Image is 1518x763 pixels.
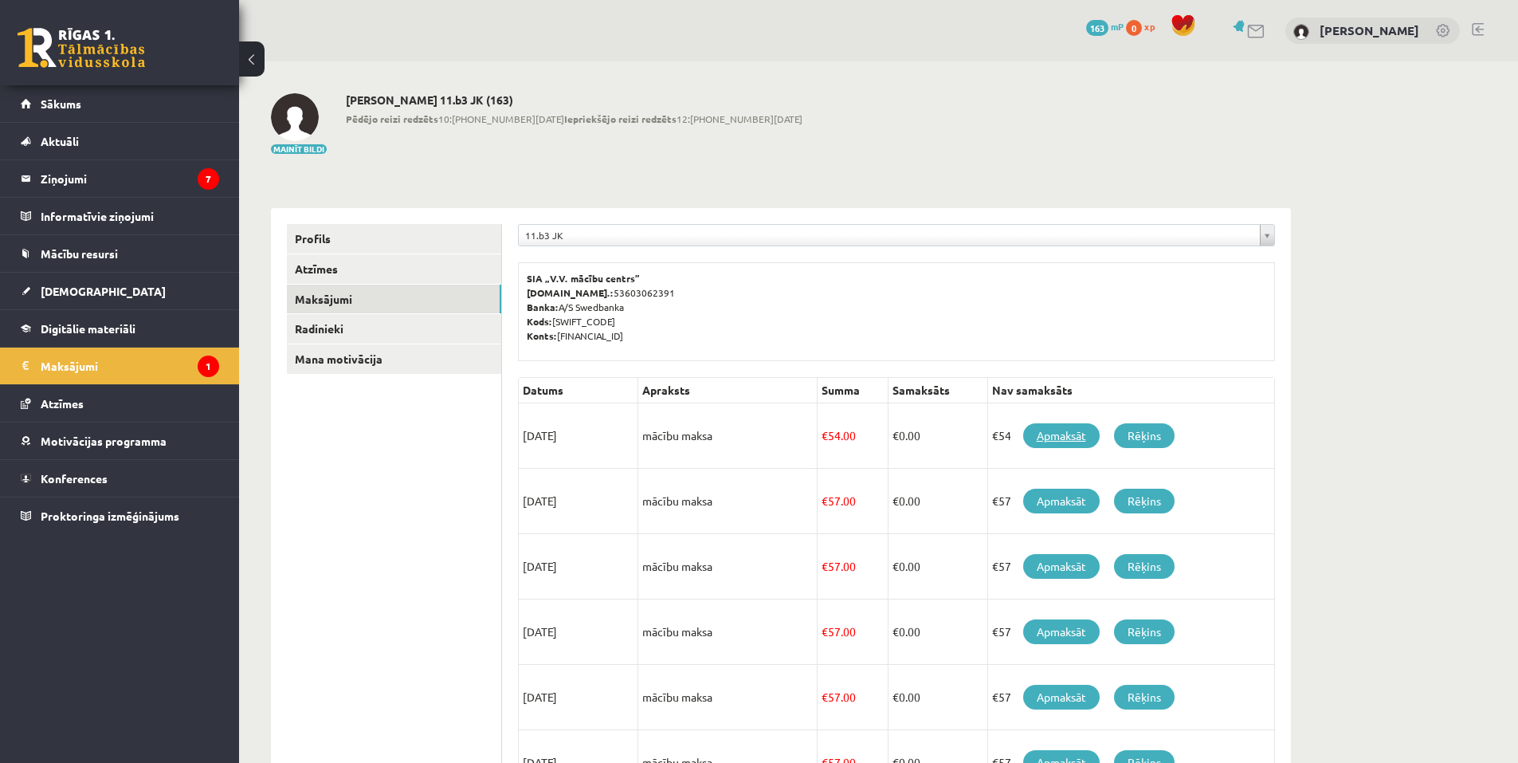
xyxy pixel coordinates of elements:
[21,498,219,534] a: Proktoringa izmēģinājums
[346,112,438,125] b: Pēdējo reizi redzēts
[822,428,828,442] span: €
[21,310,219,347] a: Digitālie materiāli
[987,665,1274,730] td: €57
[346,93,802,107] h2: [PERSON_NAME] 11.b3 JK (163)
[888,469,987,534] td: 0.00
[287,224,501,254] a: Profils
[818,665,888,730] td: 57.00
[271,144,327,154] button: Mainīt bildi
[527,301,559,313] b: Banka:
[1144,20,1155,33] span: xp
[1114,554,1175,579] a: Rēķins
[41,96,81,111] span: Sākums
[21,423,219,459] a: Motivācijas programma
[892,494,899,508] span: €
[1086,20,1124,33] a: 163 mP
[41,160,219,197] legend: Ziņojumi
[818,378,888,403] th: Summa
[41,471,108,486] span: Konferences
[638,534,818,600] td: mācību maksa
[1111,20,1124,33] span: mP
[21,123,219,159] a: Aktuāli
[1114,619,1175,644] a: Rēķins
[987,403,1274,469] td: €54
[638,600,818,665] td: mācību maksa
[519,225,1274,246] a: 11.b3 JK
[1126,20,1142,36] span: 0
[41,434,167,448] span: Motivācijas programma
[1023,423,1100,448] a: Apmaksāt
[818,600,888,665] td: 57.00
[892,428,899,442] span: €
[346,112,802,126] span: 10:[PHONE_NUMBER][DATE] 12:[PHONE_NUMBER][DATE]
[888,378,987,403] th: Samaksāts
[888,600,987,665] td: 0.00
[41,396,84,411] span: Atzīmes
[519,403,638,469] td: [DATE]
[1023,619,1100,644] a: Apmaksāt
[892,690,899,704] span: €
[822,494,828,508] span: €
[1114,489,1175,513] a: Rēķins
[888,403,987,469] td: 0.00
[1126,20,1163,33] a: 0 xp
[987,469,1274,534] td: €57
[271,93,319,141] img: Dāvis Sauja
[1023,489,1100,513] a: Apmaksāt
[527,315,552,328] b: Kods:
[527,271,1266,343] p: 53603062391 A/S Swedbanka [SWIFT_CODE] [FINANCIAL_ID]
[527,286,614,299] b: [DOMAIN_NAME].:
[21,85,219,122] a: Sākums
[822,559,828,573] span: €
[888,534,987,600] td: 0.00
[287,254,501,284] a: Atzīmes
[41,509,179,523] span: Proktoringa izmēģinājums
[21,460,219,497] a: Konferences
[822,624,828,639] span: €
[21,385,219,422] a: Atzīmes
[638,378,818,403] th: Apraksts
[519,665,638,730] td: [DATE]
[987,600,1274,665] td: €57
[818,403,888,469] td: 54.00
[822,690,828,704] span: €
[818,469,888,534] td: 57.00
[41,198,219,234] legend: Informatīvie ziņojumi
[41,348,219,384] legend: Maksājumi
[818,534,888,600] td: 57.00
[287,314,501,344] a: Radinieki
[21,198,219,234] a: Informatīvie ziņojumi
[1114,685,1175,710] a: Rēķins
[41,246,118,261] span: Mācību resursi
[1023,685,1100,710] a: Apmaksāt
[287,285,501,314] a: Maksājumi
[21,160,219,197] a: Ziņojumi7
[987,534,1274,600] td: €57
[564,112,677,125] b: Iepriekšējo reizi redzēts
[21,273,219,309] a: [DEMOGRAPHIC_DATA]
[41,134,79,148] span: Aktuāli
[41,321,135,336] span: Digitālie materiāli
[638,469,818,534] td: mācību maksa
[1320,22,1419,38] a: [PERSON_NAME]
[638,665,818,730] td: mācību maksa
[21,235,219,272] a: Mācību resursi
[888,665,987,730] td: 0.00
[519,534,638,600] td: [DATE]
[519,469,638,534] td: [DATE]
[21,348,219,384] a: Maksājumi1
[198,168,219,190] i: 7
[198,356,219,377] i: 1
[41,284,166,298] span: [DEMOGRAPHIC_DATA]
[527,329,557,342] b: Konts:
[1293,24,1309,40] img: Dāvis Sauja
[892,624,899,639] span: €
[987,378,1274,403] th: Nav samaksāts
[1114,423,1175,448] a: Rēķins
[287,344,501,374] a: Mana motivācija
[1023,554,1100,579] a: Apmaksāt
[638,403,818,469] td: mācību maksa
[525,225,1253,246] span: 11.b3 JK
[527,272,641,285] b: SIA „V.V. mācību centrs”
[519,378,638,403] th: Datums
